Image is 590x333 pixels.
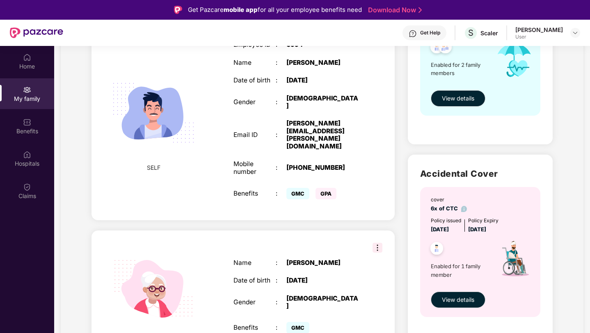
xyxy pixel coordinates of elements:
[468,217,499,225] div: Policy Expiry
[431,292,485,308] button: View details
[480,29,498,37] div: Scaler
[286,295,360,310] div: [DEMOGRAPHIC_DATA]
[276,277,286,284] div: :
[461,206,467,212] img: info
[515,26,563,34] div: [PERSON_NAME]
[420,167,540,180] h2: Accidental Cover
[276,131,286,139] div: :
[431,262,489,279] span: Enabled for 1 family member
[286,59,360,66] div: [PERSON_NAME]
[233,160,276,176] div: Mobile number
[427,239,447,260] img: svg+xml;base64,PHN2ZyB4bWxucz0iaHR0cDovL3d3dy53My5vcmcvMjAwMC9zdmciIHdpZHRoPSI0OC45NDMiIGhlaWdodD...
[418,6,422,14] img: Stroke
[224,6,258,14] strong: mobile app
[286,164,360,171] div: [PHONE_NUMBER]
[233,324,276,331] div: Benefits
[233,131,276,139] div: Email ID
[23,86,31,94] img: svg+xml;base64,PHN2ZyB3aWR0aD0iMjAiIGhlaWdodD0iMjAiIHZpZXdCb3g9IjAgMCAyMCAyMCIgZmlsbD0ibm9uZSIgeG...
[468,28,473,38] span: S
[286,77,360,84] div: [DATE]
[233,59,276,66] div: Name
[431,61,489,78] span: Enabled for 2 family members
[286,120,360,150] div: [PERSON_NAME][EMAIL_ADDRESS][PERSON_NAME][DOMAIN_NAME]
[233,259,276,267] div: Name
[276,77,286,84] div: :
[23,118,31,126] img: svg+xml;base64,PHN2ZyBpZD0iQmVuZWZpdHMiIHhtbG5zPSJodHRwOi8vd3d3LnczLm9yZy8yMDAwL3N2ZyIgd2lkdGg9Ij...
[233,190,276,197] div: Benefits
[233,77,276,84] div: Date of birth
[515,34,563,40] div: User
[276,164,286,171] div: :
[23,183,31,191] img: svg+xml;base64,PHN2ZyBpZD0iQ2xhaW0iIHhtbG5zPSJodHRwOi8vd3d3LnczLm9yZy8yMDAwL3N2ZyIgd2lkdGg9IjIwIi...
[276,190,286,197] div: :
[409,30,417,38] img: svg+xml;base64,PHN2ZyBpZD0iSGVscC0zMngzMiIgeG1sbnM9Imh0dHA6Ly93d3cudzMub3JnLzIwMDAvc3ZnIiB3aWR0aD...
[468,226,486,233] span: [DATE]
[431,217,461,225] div: Policy issued
[316,188,336,199] span: GPA
[427,38,447,58] img: svg+xml;base64,PHN2ZyB4bWxucz0iaHR0cDovL3d3dy53My5vcmcvMjAwMC9zdmciIHdpZHRoPSI0OC45NDMiIGhlaWdodD...
[489,32,539,86] img: icon
[10,27,63,38] img: New Pazcare Logo
[276,299,286,306] div: :
[435,38,455,58] img: svg+xml;base64,PHN2ZyB4bWxucz0iaHR0cDovL3d3dy53My5vcmcvMjAwMC9zdmciIHdpZHRoPSI0OC45NDMiIGhlaWdodD...
[286,188,309,199] span: GMC
[431,226,449,233] span: [DATE]
[286,95,360,110] div: [DEMOGRAPHIC_DATA]
[373,243,382,253] img: svg+xml;base64,PHN2ZyB3aWR0aD0iMzIiIGhlaWdodD0iMzIiIHZpZXdCb3g9IjAgMCAzMiAzMiIgZmlsbD0ibm9uZSIgeG...
[442,94,474,103] span: View details
[572,30,579,36] img: svg+xml;base64,PHN2ZyBpZD0iRHJvcGRvd24tMzJ4MzIiIHhtbG5zPSJodHRwOi8vd3d3LnczLm9yZy8yMDAwL3N2ZyIgd2...
[103,62,204,163] img: svg+xml;base64,PHN2ZyB4bWxucz0iaHR0cDovL3d3dy53My5vcmcvMjAwMC9zdmciIHdpZHRoPSIyMjQiIGhlaWdodD0iMT...
[233,98,276,106] div: Gender
[23,53,31,62] img: svg+xml;base64,PHN2ZyBpZD0iSG9tZSIgeG1sbnM9Imh0dHA6Ly93d3cudzMub3JnLzIwMDAvc3ZnIiB3aWR0aD0iMjAiIG...
[233,299,276,306] div: Gender
[368,6,419,14] a: Download Now
[431,90,485,107] button: View details
[431,205,467,212] span: 6x of CTC
[276,98,286,106] div: :
[23,151,31,159] img: svg+xml;base64,PHN2ZyBpZD0iSG9zcGl0YWxzIiB4bWxucz0iaHR0cDovL3d3dy53My5vcmcvMjAwMC9zdmciIHdpZHRoPS...
[147,163,160,172] span: SELF
[431,196,467,204] div: cover
[276,59,286,66] div: :
[286,277,360,284] div: [DATE]
[188,5,362,15] div: Get Pazcare for all your employee benefits need
[442,295,474,304] span: View details
[489,234,539,287] img: icon
[174,6,182,14] img: Logo
[276,259,286,267] div: :
[286,259,360,267] div: [PERSON_NAME]
[420,30,440,36] div: Get Help
[233,277,276,284] div: Date of birth
[276,324,286,331] div: :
